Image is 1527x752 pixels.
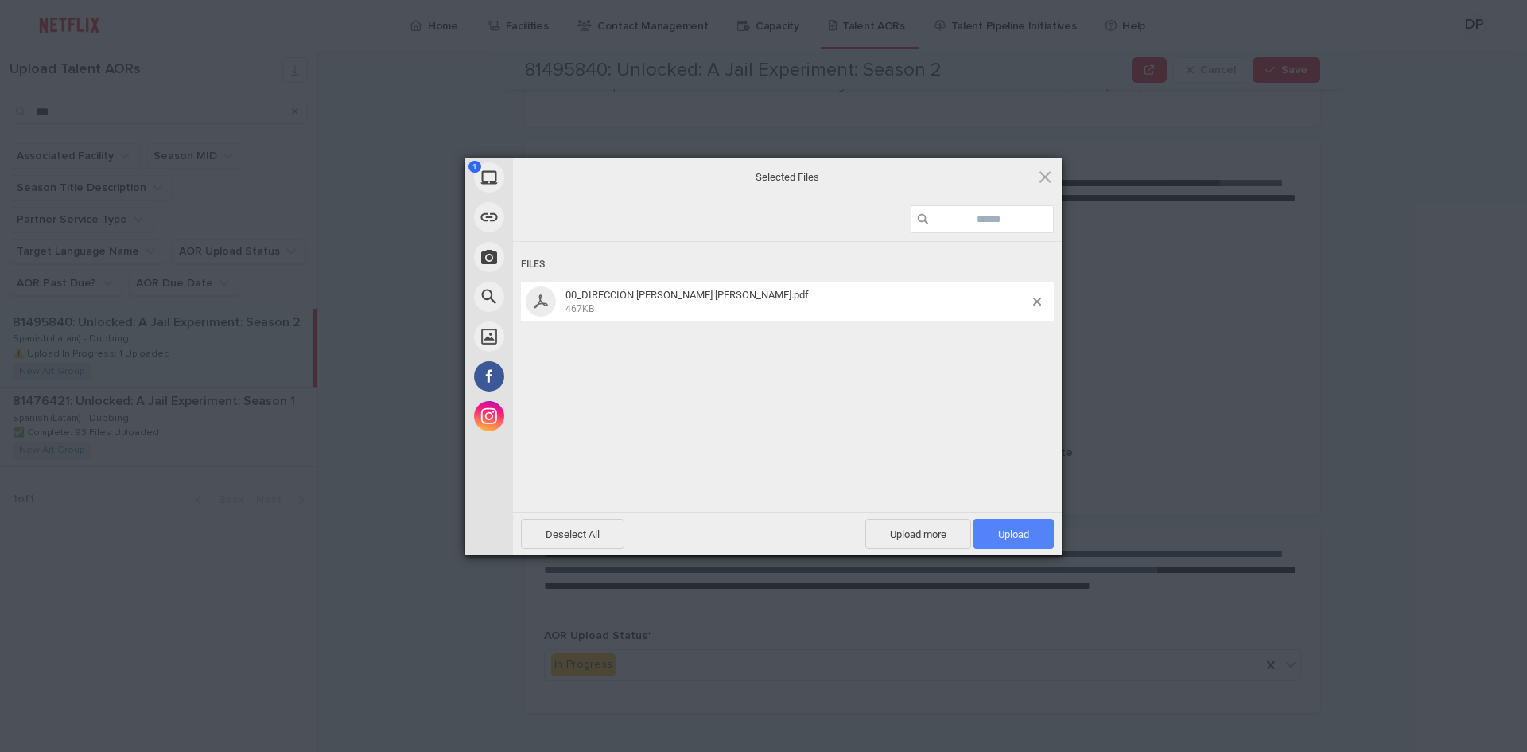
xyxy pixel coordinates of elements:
[521,519,624,549] span: Deselect All
[465,317,656,357] div: Unsplash
[468,161,481,173] span: 1
[973,519,1054,549] span: Upload
[628,169,946,184] span: Selected Files
[561,289,1033,315] span: 00_DIRECCIÓN JOSÉ DANIEL MARTÍNEZ ROBLES.pdf
[565,303,594,314] span: 467KB
[565,289,809,301] span: 00_DIRECCIÓN [PERSON_NAME] [PERSON_NAME].pdf
[465,357,656,396] div: Facebook
[465,237,656,277] div: Take Photo
[1036,168,1054,185] span: Click here or hit ESC to close picker
[465,277,656,317] div: Web Search
[998,528,1029,540] span: Upload
[865,519,971,549] span: Upload more
[521,250,1054,279] div: Files
[465,197,656,237] div: Link (URL)
[465,158,656,197] div: My Device
[465,396,656,436] div: Instagram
